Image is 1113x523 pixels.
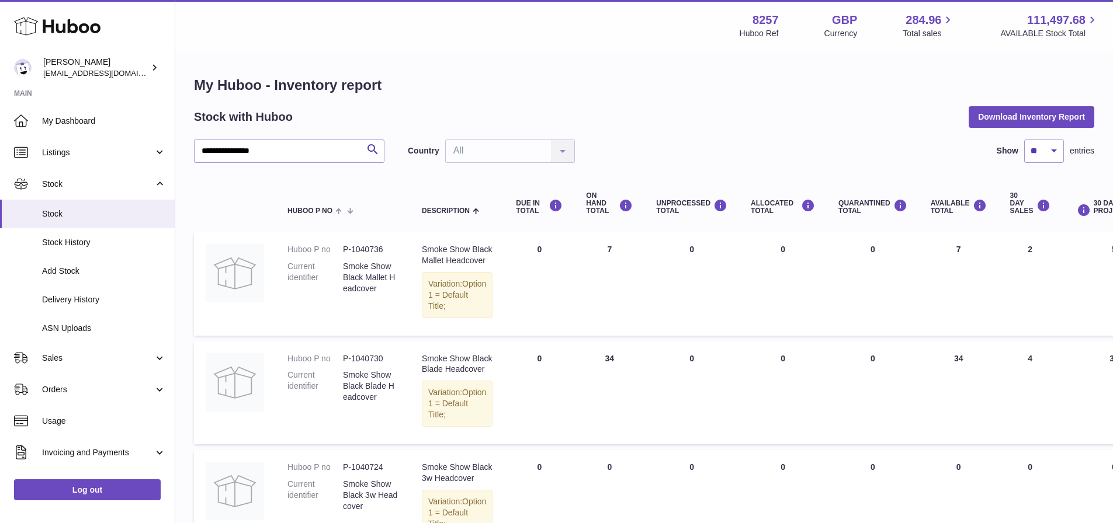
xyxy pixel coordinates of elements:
div: QUARANTINED Total [838,199,907,215]
td: 0 [644,232,739,335]
td: 7 [574,232,644,335]
span: 0 [871,462,875,472]
td: 4 [998,341,1062,444]
div: [PERSON_NAME] [43,57,148,79]
span: Orders [42,384,154,395]
a: Log out [14,479,161,500]
button: Download Inventory Report [969,106,1094,127]
td: 0 [739,232,827,335]
strong: GBP [832,12,857,28]
span: 284.96 [906,12,941,28]
div: AVAILABLE Total [931,199,987,215]
strong: 8257 [753,12,779,28]
span: 0 [871,354,875,363]
dd: Smoke Show Black 3w Headcover [343,479,398,512]
div: DUE IN TOTAL [516,199,563,215]
div: 30 DAY SALES [1010,192,1050,215]
a: 111,497.68 AVAILABLE Stock Total [1000,12,1099,39]
span: [EMAIL_ADDRESS][DOMAIN_NAME] [43,68,172,78]
td: 0 [504,341,574,444]
span: 0 [871,245,875,254]
dt: Current identifier [287,369,343,403]
div: Currency [824,28,858,39]
td: 2 [998,232,1062,335]
h1: My Huboo - Inventory report [194,76,1094,95]
span: Listings [42,147,154,158]
div: Variation: [422,381,493,427]
dt: Huboo P no [287,353,343,364]
dt: Huboo P no [287,462,343,473]
span: Stock [42,208,166,219]
a: 284.96 Total sales [903,12,955,39]
div: Variation: [422,272,493,318]
td: 0 [504,232,574,335]
span: entries [1070,145,1094,156]
span: Total sales [903,28,955,39]
span: AVAILABLE Stock Total [1000,28,1099,39]
label: Show [997,145,1018,156]
span: Stock History [42,237,166,248]
div: ON HAND Total [586,192,633,215]
span: Sales [42,353,154,364]
img: product image [206,353,264,412]
span: Option 1 = Default Title; [428,279,486,311]
td: 0 [644,341,739,444]
dd: Smoke Show Black Blade Headcover [343,369,398,403]
div: Smoke Show Black Blade Headcover [422,353,493,375]
span: My Dashboard [42,116,166,127]
td: 34 [574,341,644,444]
div: Smoke Show Black Mallet Headcover [422,244,493,266]
span: Add Stock [42,266,166,277]
img: internalAdmin-8257@internal.huboo.com [14,59,32,76]
h2: Stock with Huboo [194,109,293,125]
div: Huboo Ref [740,28,779,39]
dd: P-1040724 [343,462,398,473]
dt: Current identifier [287,479,343,512]
span: Description [422,207,470,215]
td: 34 [919,341,998,444]
span: Usage [42,416,166,427]
dt: Huboo P no [287,244,343,255]
span: Huboo P no [287,207,332,215]
img: product image [206,462,264,520]
div: UNPROCESSED Total [656,199,727,215]
dt: Current identifier [287,261,343,294]
span: ASN Uploads [42,323,166,334]
dd: P-1040730 [343,353,398,364]
span: Option 1 = Default Title; [428,388,486,419]
td: 7 [919,232,998,335]
div: ALLOCATED Total [751,199,815,215]
dd: P-1040736 [343,244,398,255]
span: Invoicing and Payments [42,447,154,458]
span: 111,497.68 [1027,12,1086,28]
span: Delivery History [42,294,166,305]
div: Smoke Show Black 3w Headcover [422,462,493,484]
label: Country [408,145,439,156]
dd: Smoke Show Black Mallet Headcover [343,261,398,294]
td: 0 [739,341,827,444]
span: Stock [42,179,154,190]
img: product image [206,244,264,302]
